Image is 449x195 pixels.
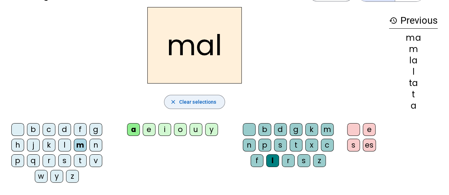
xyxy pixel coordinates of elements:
div: k [43,139,55,151]
div: s [58,154,71,167]
div: a [127,123,140,136]
div: k [305,123,318,136]
div: r [282,154,295,167]
div: n [89,139,102,151]
div: e [143,123,155,136]
mat-icon: close [170,99,176,105]
div: h [11,139,24,151]
div: t [74,154,87,167]
h3: Previous [389,13,438,29]
div: t [389,90,438,99]
button: Clear selections [164,95,225,109]
div: s [347,139,360,151]
div: es [363,139,376,151]
div: l [266,154,279,167]
div: z [313,154,326,167]
div: o [174,123,187,136]
mat-icon: history [389,16,398,25]
div: y [205,123,218,136]
div: i [158,123,171,136]
div: r [43,154,55,167]
span: Clear selections [179,98,217,106]
div: w [35,170,48,183]
div: b [27,123,40,136]
div: g [290,123,302,136]
div: u [190,123,202,136]
div: z [66,170,79,183]
div: s [297,154,310,167]
div: n [243,139,256,151]
div: l [389,68,438,76]
div: p [258,139,271,151]
div: e [363,123,376,136]
div: la [389,56,438,65]
div: f [74,123,87,136]
div: x [305,139,318,151]
div: l [58,139,71,151]
div: a [389,102,438,110]
div: b [258,123,271,136]
div: y [50,170,63,183]
div: g [89,123,102,136]
div: f [251,154,263,167]
div: t [290,139,302,151]
div: c [43,123,55,136]
div: m [321,123,334,136]
div: ma [389,34,438,42]
div: q [27,154,40,167]
div: c [321,139,334,151]
div: s [274,139,287,151]
div: ta [389,79,438,87]
h2: mal [147,7,242,84]
div: m [74,139,87,151]
div: v [89,154,102,167]
div: p [11,154,24,167]
div: m [389,45,438,53]
div: j [27,139,40,151]
div: d [274,123,287,136]
div: d [58,123,71,136]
